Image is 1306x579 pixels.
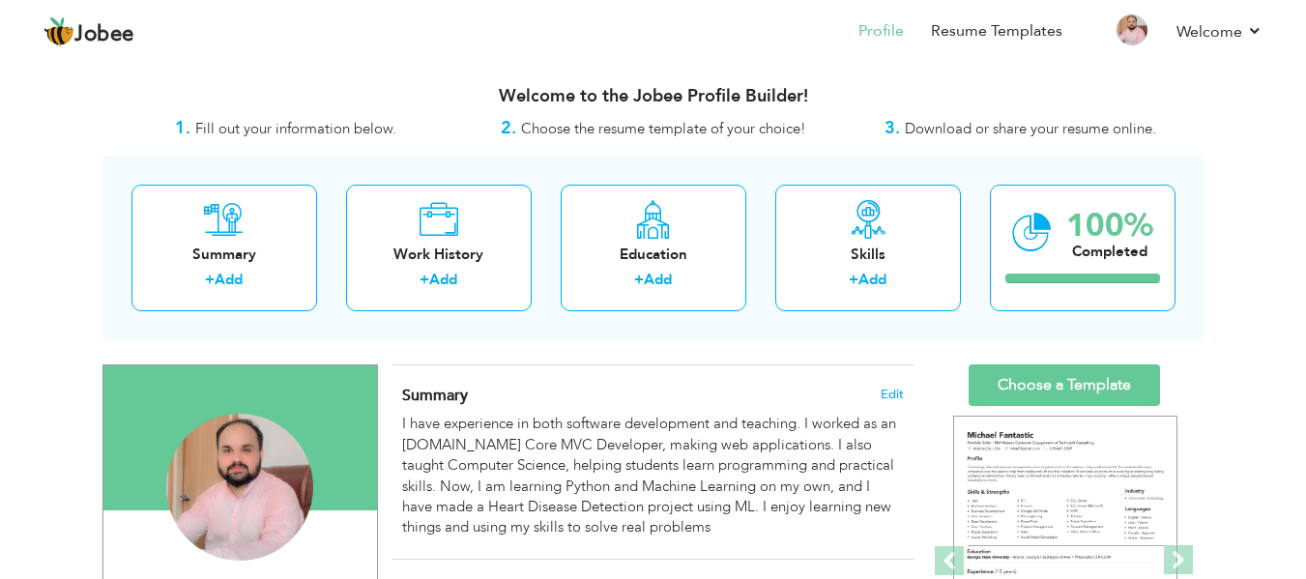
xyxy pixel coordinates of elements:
[429,270,457,289] a: Add
[885,116,900,140] strong: 3.
[849,270,858,290] label: +
[74,24,134,45] span: Jobee
[402,385,468,406] span: Summary
[420,270,429,290] label: +
[44,16,134,47] a: Jobee
[858,270,886,289] a: Add
[166,414,313,561] img: Muhammad Awais
[147,245,302,265] div: Summary
[501,116,516,140] strong: 2.
[195,119,396,138] span: Fill out your information below.
[175,116,190,140] strong: 1.
[362,245,516,265] div: Work History
[215,270,243,289] a: Add
[931,20,1062,43] a: Resume Templates
[102,87,1204,106] h3: Welcome to the Jobee Profile Builder!
[44,16,74,47] img: jobee.io
[1176,20,1262,43] a: Welcome
[644,270,672,289] a: Add
[402,414,903,538] div: I have experience in both software development and teaching. I worked as an [DOMAIN_NAME] Core MV...
[881,388,904,401] span: Edit
[205,270,215,290] label: +
[634,270,644,290] label: +
[969,364,1160,406] a: Choose a Template
[858,20,904,43] a: Profile
[1066,242,1153,262] div: Completed
[1117,14,1147,45] img: Profile Img
[521,119,806,138] span: Choose the resume template of your choice!
[791,245,945,265] div: Skills
[402,386,903,405] h4: Adding a summary is a quick and easy way to highlight your experience and interests.
[905,119,1156,138] span: Download or share your resume online.
[1066,210,1153,242] div: 100%
[576,245,731,265] div: Education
